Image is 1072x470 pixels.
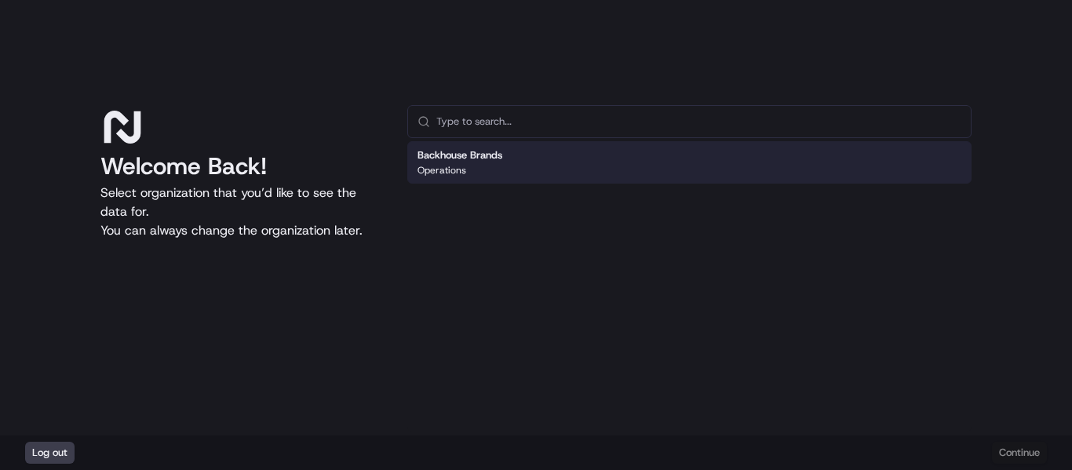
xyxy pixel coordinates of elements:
[100,184,382,240] p: Select organization that you’d like to see the data for. You can always change the organization l...
[407,138,972,187] div: Suggestions
[417,164,466,177] p: Operations
[417,148,502,162] h2: Backhouse Brands
[100,152,382,180] h1: Welcome Back!
[436,106,961,137] input: Type to search...
[25,442,75,464] button: Log out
